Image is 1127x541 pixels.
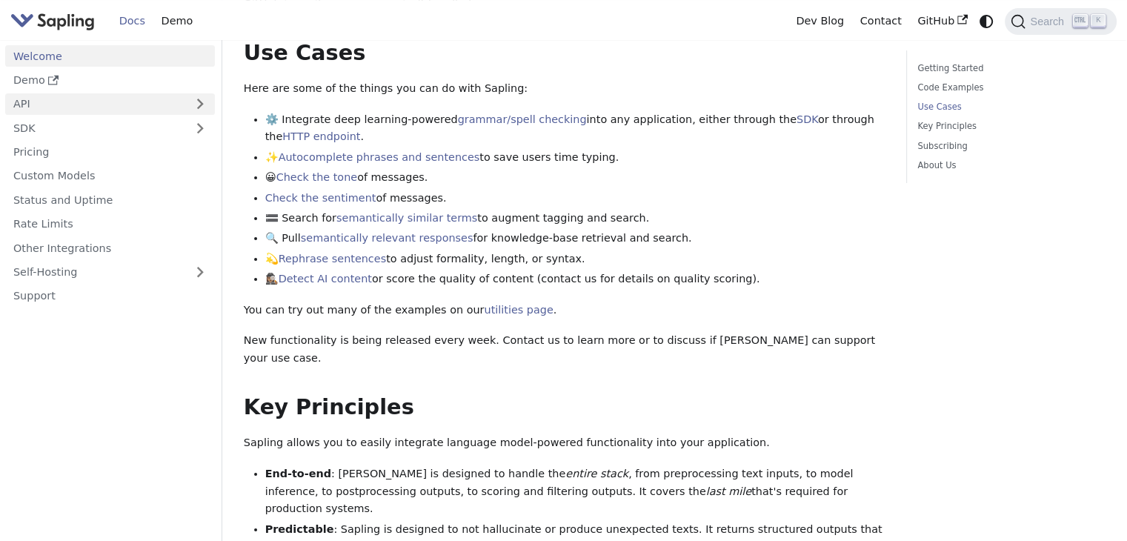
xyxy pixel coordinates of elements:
a: Custom Models [5,165,215,187]
li: 😀 of messages. [265,169,885,187]
a: semantically relevant responses [301,232,473,244]
a: Self-Hosting [5,262,215,283]
p: You can try out many of the examples on our . [244,302,885,319]
a: Docs [111,10,153,33]
a: Subscribing [917,139,1100,153]
a: Autocomplete phrases and sentences [279,151,480,163]
h2: Use Cases [244,40,885,67]
a: Detect AI content [279,273,372,285]
a: Rate Limits [5,213,215,235]
a: Check the tone [276,171,357,183]
a: grammar/spell checking [458,113,587,125]
a: HTTP endpoint [282,130,360,142]
span: Search [1025,16,1073,27]
button: Expand sidebar category 'SDK' [185,117,215,139]
li: 💫 to adjust formality, length, or syntax. [265,250,885,268]
a: Getting Started [917,62,1100,76]
a: Demo [153,10,201,33]
a: semantically similar terms [336,212,477,224]
h2: Key Principles [244,394,885,421]
a: Support [5,285,215,307]
a: SDK [797,113,818,125]
a: Sapling.ai [10,10,100,32]
p: New functionality is being released every week. Contact us to learn more or to discuss if [PERSON... [244,332,885,368]
li: 🔍 Pull for knowledge-base retrieval and search. [265,230,885,248]
li: of messages. [265,190,885,208]
a: Other Integrations [5,237,215,259]
a: Demo [5,70,215,91]
p: Here are some of the things you can do with Sapling: [244,80,885,98]
strong: End-to-end [265,468,331,479]
a: API [5,93,185,115]
a: Check the sentiment [265,192,376,204]
a: Use Cases [917,100,1100,114]
li: 🟰 Search for to augment tagging and search. [265,210,885,228]
strong: Predictable [265,523,334,535]
img: Sapling.ai [10,10,95,32]
kbd: K [1091,14,1106,27]
em: entire stack [565,468,628,479]
button: Switch between dark and light mode (currently system mode) [976,10,997,32]
a: SDK [5,117,185,139]
li: ⚙️ Integrate deep learning-powered into any application, either through the or through the . [265,111,885,147]
p: Sapling allows you to easily integrate language model-powered functionality into your application. [244,434,885,452]
li: : [PERSON_NAME] is designed to handle the , from preprocessing text inputs, to model inference, t... [265,465,885,518]
li: 🕵🏽‍♀️ or score the quality of content (contact us for details on quality scoring). [265,270,885,288]
button: Expand sidebar category 'API' [185,93,215,115]
button: Search (Ctrl+K) [1005,8,1116,35]
a: Key Principles [917,119,1100,133]
a: Contact [852,10,910,33]
a: Code Examples [917,81,1100,95]
a: GitHub [909,10,975,33]
a: Rephrase sentences [279,253,386,265]
em: last mile [706,485,751,497]
a: Welcome [5,45,215,67]
a: About Us [917,159,1100,173]
li: ✨ to save users time typing. [265,149,885,167]
a: Pricing [5,142,215,163]
a: Status and Uptime [5,189,215,210]
a: Dev Blog [788,10,851,33]
a: utilities page [484,304,553,316]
